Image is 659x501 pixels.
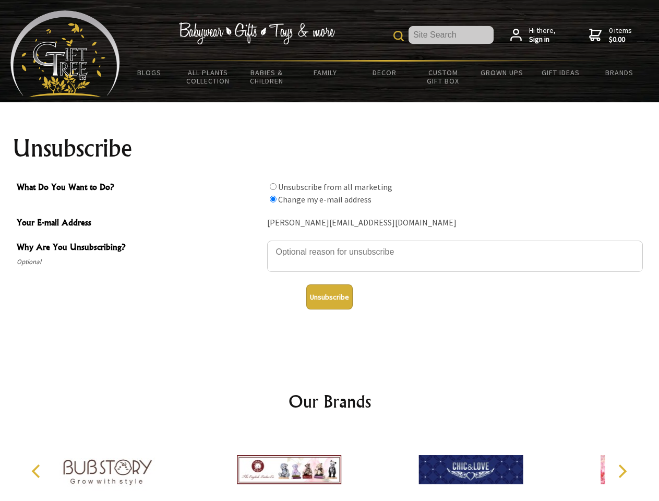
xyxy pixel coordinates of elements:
span: What Do You Want to Do? [17,181,262,196]
label: Change my e-mail address [278,194,372,205]
a: Babies & Children [237,62,296,92]
a: 0 items$0.00 [589,26,632,44]
strong: $0.00 [609,35,632,44]
h1: Unsubscribe [13,136,647,161]
input: What Do You Want to Do? [270,196,277,202]
a: Gift Ideas [531,62,590,83]
a: Brands [590,62,649,83]
div: [PERSON_NAME][EMAIL_ADDRESS][DOMAIN_NAME] [267,215,643,231]
img: product search [393,31,404,41]
button: Next [610,460,633,483]
input: Site Search [409,26,494,44]
button: Previous [26,460,49,483]
img: Babyware - Gifts - Toys and more... [10,10,120,97]
a: Grown Ups [472,62,531,83]
span: Optional [17,256,262,268]
span: Your E-mail Address [17,216,262,231]
button: Unsubscribe [306,284,353,309]
h2: Our Brands [21,389,639,414]
img: Babywear - Gifts - Toys & more [178,22,335,44]
textarea: Why Are You Unsubscribing? [267,241,643,272]
span: Hi there, [529,26,556,44]
a: Custom Gift Box [414,62,473,92]
a: Hi there,Sign in [510,26,556,44]
label: Unsubscribe from all marketing [278,182,392,192]
input: What Do You Want to Do? [270,183,277,190]
strong: Sign in [529,35,556,44]
a: Family [296,62,355,83]
a: Decor [355,62,414,83]
a: All Plants Collection [179,62,238,92]
span: Why Are You Unsubscribing? [17,241,262,256]
a: BLOGS [120,62,179,83]
span: 0 items [609,26,632,44]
